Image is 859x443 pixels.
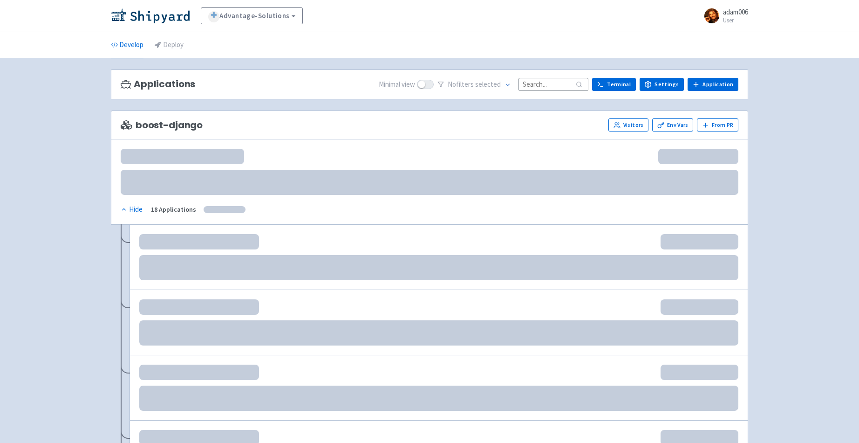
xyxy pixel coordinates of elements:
[111,8,190,23] img: Shipyard logo
[592,78,636,91] a: Terminal
[448,79,501,90] span: No filter s
[723,7,748,16] span: adam006
[155,32,184,58] a: Deploy
[608,118,648,132] a: Visitors
[111,32,143,58] a: Develop
[121,204,143,215] button: Hide
[151,204,196,215] div: 18 Applications
[640,78,684,91] a: Settings
[723,17,748,23] small: User
[121,120,203,131] span: boost-django
[652,118,693,132] a: Env Vars
[121,79,195,90] h3: Applications
[688,78,738,91] a: Application
[201,7,303,24] a: Advantage-Solutions
[518,78,588,90] input: Search...
[475,80,501,89] span: selected
[121,204,143,215] div: Hide
[379,79,415,90] span: Minimal view
[699,8,748,23] a: adam006 User
[697,118,738,132] button: From PR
